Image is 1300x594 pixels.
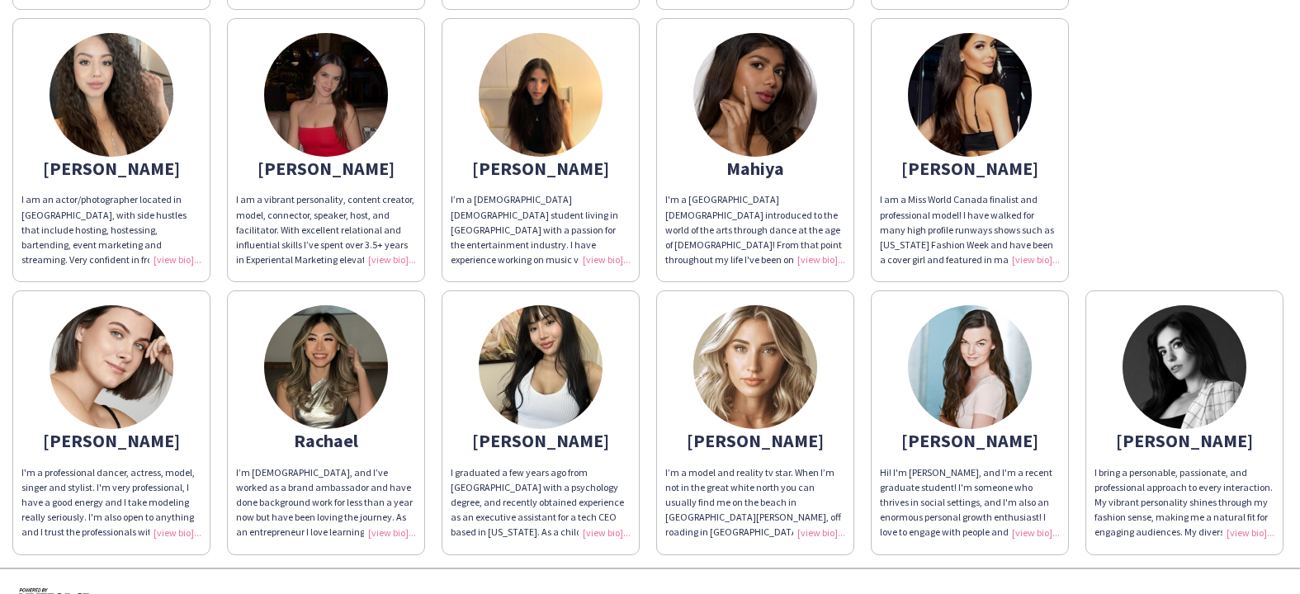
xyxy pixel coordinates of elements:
div: I’m a [DEMOGRAPHIC_DATA] [DEMOGRAPHIC_DATA] student living in [GEOGRAPHIC_DATA] with a passion fo... [451,192,631,267]
div: [PERSON_NAME] [665,433,845,448]
div: [PERSON_NAME] [880,161,1060,176]
img: thumb-07e7ca40-5994-486a-bb10-6fb66b1ce94f.png [50,33,173,157]
div: I’m [DEMOGRAPHIC_DATA], and I’ve worked as a brand ambassador and have done background work for l... [236,465,416,540]
div: [PERSON_NAME] [880,433,1060,448]
div: [PERSON_NAME] [1094,433,1274,448]
div: I’m a model and reality tv star. When I’m not in the great white north you can usually find me on... [665,465,845,540]
div: [PERSON_NAME] [451,161,631,176]
img: thumb-a2bb21ea-cbfd-4f26-8474-9ed07854d3ea.jpg [908,33,1032,157]
div: I am an actor/photographer located in [GEOGRAPHIC_DATA], with side hustles that include hosting, ... [21,192,201,267]
div: Hi! I'm [PERSON_NAME], and I'm a recent graduate student! I'm someone who thrives in social setti... [880,465,1060,540]
div: Rachael [236,433,416,448]
img: thumb-652d5459ec5a5.jpeg [50,305,173,429]
div: I'm a [GEOGRAPHIC_DATA][DEMOGRAPHIC_DATA] introduced to the world of the arts through dance at th... [665,192,845,267]
img: thumb-68728343962c0.jpeg [479,33,603,157]
div: I am a vibrant personality, content creator, model, connector, speaker, host, and facilitator. Wi... [236,192,416,267]
div: [PERSON_NAME] [236,161,416,176]
div: [PERSON_NAME] [21,161,201,176]
div: I graduated a few years ago from [GEOGRAPHIC_DATA] with a psychology degree, and recently obtaine... [451,465,631,540]
img: thumb-68b793953c699.jpeg [264,33,388,157]
div: I am a Miss World Canada finalist and professional model! I have walked for many high profile run... [880,192,1060,267]
img: thumb-7f5bb3b9-617c-47ea-a986-a5c46022280f.jpg [264,305,388,429]
div: I bring a personable, passionate, and professional approach to every interaction. My vibrant pers... [1094,465,1274,540]
div: Mahiya [665,161,845,176]
img: thumb-67f6d5c5d8064.jpg [1123,305,1246,429]
img: thumb-5de57d9e5fe22.jpg [908,305,1032,429]
img: thumb-4ef09eab-5109-47b9-bb7f-77f7103c1f44.jpg [479,305,603,429]
img: thumb-6419eb5f79fbc.jpeg [693,305,817,429]
div: [PERSON_NAME] [21,433,201,448]
div: [PERSON_NAME] [451,433,631,448]
img: thumb-160da553-b73d-4c1d-8112-5528a19ad7e5.jpg [693,33,817,157]
div: I'm a professional dancer, actress, model, singer and stylist. I'm very professional, I have a go... [21,465,201,540]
